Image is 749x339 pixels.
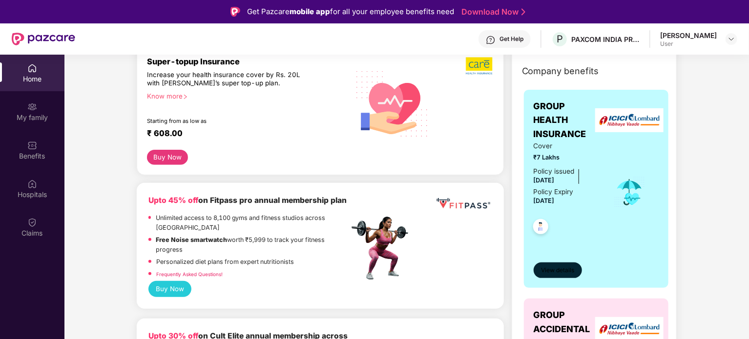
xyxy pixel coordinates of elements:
div: User [660,40,717,48]
b: on Fitpass pro annual membership plan [148,196,347,205]
span: ₹7 Lakhs [534,153,601,162]
img: svg+xml;base64,PHN2ZyBpZD0iQ2xhaW0iIHhtbG5zPSJodHRwOi8vd3d3LnczLm9yZy8yMDAwL3N2ZyIgd2lkdGg9IjIwIi... [27,218,37,227]
button: Buy Now [147,150,188,165]
img: svg+xml;base64,PHN2ZyB4bWxucz0iaHR0cDovL3d3dy53My5vcmcvMjAwMC9zdmciIHhtbG5zOnhsaW5rPSJodHRwOi8vd3... [349,59,436,147]
img: fppp.png [435,195,492,213]
a: Frequently Asked Questions! [156,271,223,277]
div: Increase your health insurance cover by Rs. 20L with [PERSON_NAME]’s super top-up plan. [147,71,307,88]
span: Company benefits [522,64,599,78]
p: worth ₹5,999 to track your fitness progress [156,235,349,255]
img: b5dec4f62d2307b9de63beb79f102df3.png [466,57,494,75]
div: Know more [147,92,343,99]
div: ₹ 608.00 [147,128,339,140]
span: P [557,33,563,45]
img: New Pazcare Logo [12,33,75,45]
div: Get Pazcare for all your employee benefits need [247,6,454,18]
div: Policy issued [534,166,575,177]
img: svg+xml;base64,PHN2ZyB4bWxucz0iaHR0cDovL3d3dy53My5vcmcvMjAwMC9zdmciIHdpZHRoPSI0OC45NDMiIGhlaWdodD... [529,216,553,240]
span: [DATE] [534,197,555,204]
div: PAXCOM INDIA PRIVATE LIMITED [571,35,640,44]
span: Cover [534,141,601,151]
img: icon [614,176,645,208]
img: svg+xml;base64,PHN2ZyBpZD0iRHJvcGRvd24tMzJ4MzIiIHhtbG5zPSJodHRwOi8vd3d3LnczLm9yZy8yMDAwL3N2ZyIgd2... [728,35,735,43]
span: right [183,94,188,100]
span: [DATE] [534,177,555,184]
a: Download Now [461,7,522,17]
strong: Free Noise smartwatch [156,236,228,243]
img: svg+xml;base64,PHN2ZyB3aWR0aD0iMjAiIGhlaWdodD0iMjAiIHZpZXdCb3g9IjAgMCAyMCAyMCIgZmlsbD0ibm9uZSIgeG... [27,102,37,112]
span: View details [541,266,574,275]
div: Get Help [499,35,523,43]
p: Unlimited access to 8,100 gyms and fitness studios across [GEOGRAPHIC_DATA] [156,213,349,233]
button: View details [534,262,582,278]
img: svg+xml;base64,PHN2ZyBpZD0iQmVuZWZpdHMiIHhtbG5zPSJodHRwOi8vd3d3LnczLm9yZy8yMDAwL3N2ZyIgd2lkdGg9Ij... [27,140,37,150]
strong: mobile app [290,7,330,16]
div: Starting from as low as [147,118,308,124]
div: [PERSON_NAME] [660,31,717,40]
div: Super-topup Insurance [147,57,349,66]
b: Upto 45% off [148,196,198,205]
button: Buy Now [148,281,192,297]
img: svg+xml;base64,PHN2ZyBpZD0iSG9tZSIgeG1sbnM9Imh0dHA6Ly93d3cudzMub3JnLzIwMDAvc3ZnIiB3aWR0aD0iMjAiIG... [27,63,37,73]
img: svg+xml;base64,PHN2ZyBpZD0iSGVscC0zMngzMiIgeG1sbnM9Imh0dHA6Ly93d3cudzMub3JnLzIwMDAvc3ZnIiB3aWR0aD... [486,35,496,45]
p: Personalized diet plans from expert nutritionists [156,257,294,267]
div: Policy Expiry [534,187,574,197]
img: Logo [230,7,240,17]
img: svg+xml;base64,PHN2ZyBpZD0iSG9zcGl0YWxzIiB4bWxucz0iaHR0cDovL3d3dy53My5vcmcvMjAwMC9zdmciIHdpZHRoPS... [27,179,37,189]
img: insurerLogo [595,108,664,132]
span: GROUP HEALTH INSURANCE [534,100,601,141]
img: fpp.png [349,214,417,282]
img: Stroke [521,7,525,17]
